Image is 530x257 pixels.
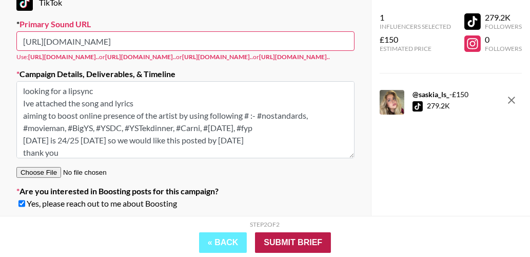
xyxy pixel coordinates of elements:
div: Estimated Price [380,45,451,52]
div: Step 2 of 2 [250,221,280,228]
strong: @ saskia_ls_ [413,90,449,99]
input: Submit Brief [255,232,331,253]
div: Followers [485,45,522,52]
div: 279.2K [485,12,522,23]
span: Use: or or or [16,53,330,61]
strong: [URL][DOMAIN_NAME].. [182,53,253,61]
div: Followers [485,23,522,30]
label: Campaign Details, Deliverables, & Timeline [16,69,355,79]
input: https://www.tiktok.com/music/Old-Town-Road-6683330941219244813 [16,31,355,51]
iframe: Drift Widget Chat Controller [479,206,518,245]
div: 0 [485,34,522,45]
span: Yes, please reach out to me about Boosting [27,198,177,209]
label: Are you interested in Boosting posts for this campaign? [16,186,355,196]
div: 1 [380,12,451,23]
div: Influencers Selected [380,23,451,30]
div: - £ 150 [413,90,468,99]
button: remove [501,90,522,111]
strong: [URL][DOMAIN_NAME].. [259,53,330,61]
div: 279.2K [427,101,450,112]
strong: [URL][DOMAIN_NAME].. [28,53,99,61]
button: « Back [199,232,247,253]
div: £150 [380,34,451,45]
label: Primary Sound URL [16,19,355,29]
strong: [URL][DOMAIN_NAME].. [105,53,176,61]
